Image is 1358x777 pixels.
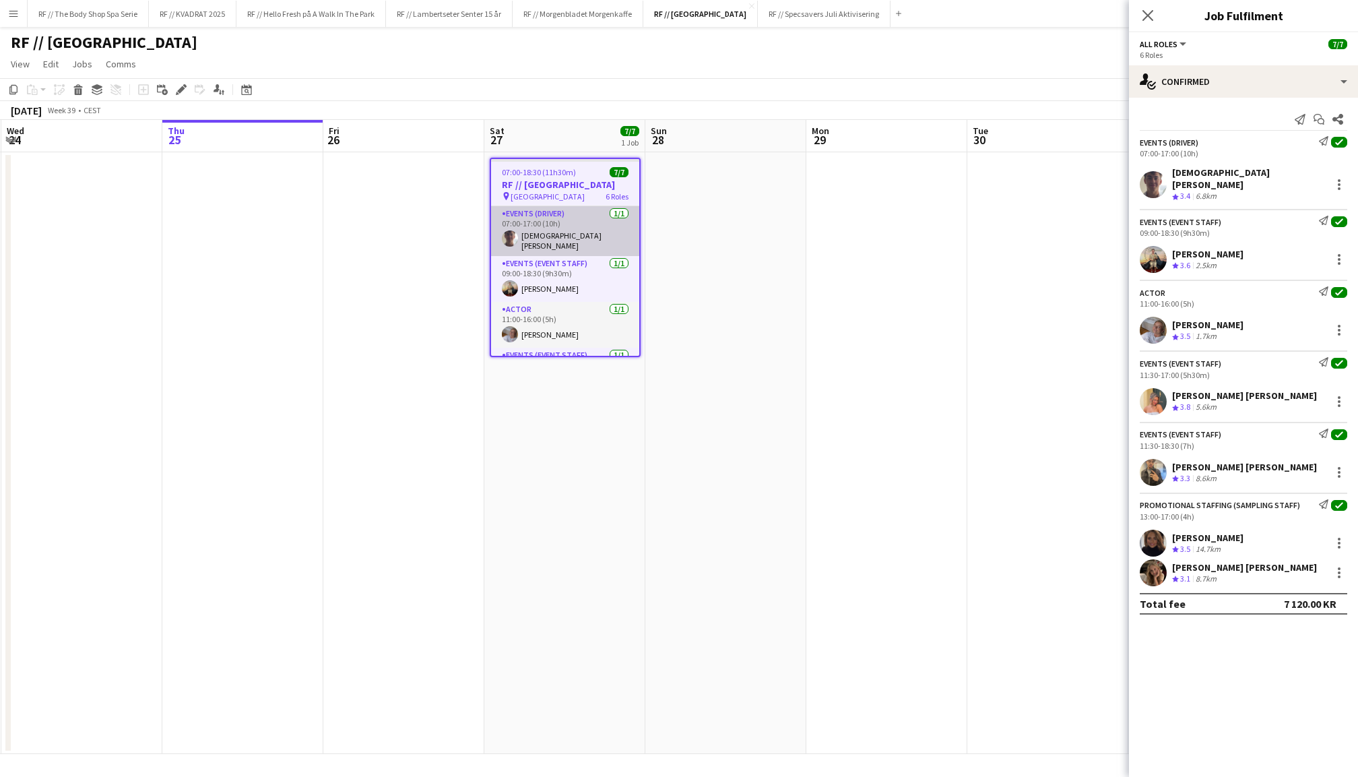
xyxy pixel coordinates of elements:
div: Total fee [1140,597,1186,611]
span: 3.6 [1180,260,1190,270]
span: Comms [106,58,136,70]
app-job-card: 07:00-18:30 (11h30m)7/7RF // [GEOGRAPHIC_DATA] [GEOGRAPHIC_DATA]6 RolesEvents (Driver)1/107:00-17... [490,158,641,357]
span: 7/7 [1328,39,1347,49]
div: CEST [84,105,101,115]
h3: RF // [GEOGRAPHIC_DATA] [491,179,639,191]
div: 7 120.00 KR [1284,597,1336,611]
span: 7/7 [620,126,639,136]
button: All roles [1140,39,1188,49]
app-card-role: Events (Event Staff)1/1 [491,348,639,398]
button: RF // Morgenbladet Morgenkaffe [513,1,643,27]
span: Jobs [72,58,92,70]
span: 26 [327,132,339,148]
a: Comms [100,55,141,73]
span: 07:00-18:30 (11h30m) [502,167,576,177]
span: Thu [168,125,185,137]
div: [PERSON_NAME] [1172,532,1243,544]
button: RF // Hello Fresh på A Walk In The Park [236,1,386,27]
a: View [5,55,35,73]
span: [GEOGRAPHIC_DATA] [511,191,585,201]
span: 3.5 [1180,331,1190,341]
span: 6 Roles [606,191,628,201]
div: [PERSON_NAME] [PERSON_NAME] [1172,461,1317,473]
div: [PERSON_NAME] [PERSON_NAME] [1172,390,1317,402]
div: 5.6km [1193,402,1219,413]
div: 2.5km [1193,260,1219,272]
span: 28 [649,132,667,148]
span: 30 [971,132,988,148]
span: Week 39 [44,105,78,115]
span: 3.3 [1180,473,1190,483]
span: 3.4 [1180,191,1190,201]
div: [PERSON_NAME] [1172,248,1243,260]
span: Mon [812,125,829,137]
div: 8.7km [1193,573,1219,585]
app-card-role: Events (Event Staff)1/109:00-18:30 (9h30m)[PERSON_NAME] [491,256,639,302]
div: 6.8km [1193,191,1219,202]
span: Sun [651,125,667,137]
div: Events (Driver) [1140,137,1198,148]
div: [PERSON_NAME] [PERSON_NAME] [1172,561,1317,573]
a: Edit [38,55,64,73]
span: Edit [43,58,59,70]
h1: RF // [GEOGRAPHIC_DATA] [11,32,197,53]
span: 27 [488,132,505,148]
div: 1 Job [621,137,639,148]
span: Fri [329,125,339,137]
span: 3.1 [1180,573,1190,584]
div: 13:00-17:00 (4h) [1140,511,1347,522]
app-card-role: Actor1/111:00-16:00 (5h)[PERSON_NAME] [491,302,639,348]
div: Events (Event Staff) [1140,359,1221,369]
span: All roles [1140,39,1177,49]
div: 1.7km [1193,331,1219,342]
span: 3.8 [1180,402,1190,412]
div: Actor [1140,288,1165,298]
div: 07:00-17:00 (10h) [1140,148,1347,158]
div: Events (Event Staff) [1140,429,1221,439]
span: Sat [490,125,505,137]
span: 3.5 [1180,544,1190,554]
div: Confirmed [1129,65,1358,98]
button: RF // [GEOGRAPHIC_DATA] [643,1,758,27]
span: Tue [973,125,988,137]
button: RF // The Body Shop Spa Serie [28,1,149,27]
div: Events (Event Staff) [1140,217,1221,227]
span: 7/7 [610,167,628,177]
span: 24 [5,132,24,148]
div: 11:00-16:00 (5h) [1140,299,1347,309]
app-card-role: Events (Driver)1/107:00-17:00 (10h)[DEMOGRAPHIC_DATA][PERSON_NAME] [491,206,639,256]
div: 6 Roles [1140,50,1347,60]
div: Promotional Staffing (Sampling Staff) [1140,500,1300,510]
h3: Job Fulfilment [1129,7,1358,24]
span: Wed [7,125,24,137]
div: 14.7km [1193,544,1223,555]
button: RF // Lambertseter Senter 15 år [386,1,513,27]
div: 11:30-17:00 (5h30m) [1140,370,1347,380]
button: RF // KVADRAT 2025 [149,1,236,27]
span: 29 [810,132,829,148]
div: 11:30-18:30 (7h) [1140,441,1347,451]
span: 25 [166,132,185,148]
button: RF // Specsavers Juli Aktivisering [758,1,891,27]
div: [PERSON_NAME] [1172,319,1243,331]
span: View [11,58,30,70]
a: Jobs [67,55,98,73]
div: [DEMOGRAPHIC_DATA][PERSON_NAME] [1172,166,1326,191]
div: 09:00-18:30 (9h30m) [1140,228,1347,238]
div: [DATE] [11,104,42,117]
div: 8.6km [1193,473,1219,485]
